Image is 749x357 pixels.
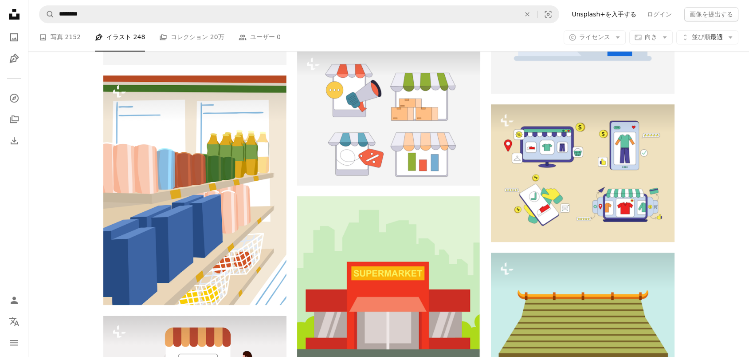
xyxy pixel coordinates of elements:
a: 屋根とドアのある小さな建物 [491,341,674,349]
span: ライセンス [579,33,610,40]
a: ログイン / 登録する [5,291,23,309]
a: 探す [5,89,23,107]
a: ユーザー 0 [239,23,281,52]
a: たくさんのアイテムが積まれたフラットなデザインの店頭 [491,169,674,177]
img: メガホンのある店舗のイメージ [297,48,480,186]
button: 言語 [5,313,23,330]
button: 全てクリア [518,6,537,23]
button: 画像を提出する [684,7,738,21]
a: 店頭には様々な商品がずらりと並んでいます。 [103,186,286,194]
button: Unsplashで検索する [39,6,55,23]
img: 店頭には様々な商品がずらりと並んでいます。 [103,75,286,305]
button: ライセンス [564,30,626,44]
a: Unsplash+を入手する [566,7,642,21]
a: ホーム — Unsplash [5,5,23,25]
a: ダウンロード履歴 [5,132,23,150]
span: 0 [277,32,281,42]
span: 並び順 [692,33,710,40]
span: 2152 [65,32,81,42]
button: ビジュアル検索 [537,6,559,23]
img: たくさんのアイテムが積まれたフラットなデザインの店頭 [491,104,674,242]
a: イラスト [5,50,23,67]
a: 写真 2152 [39,23,81,52]
button: 向き [629,30,673,44]
span: 向き [645,33,657,40]
a: コレクション [5,111,23,128]
button: メニュー [5,334,23,352]
a: 黄色い看板が描かれた赤いスーパーマーケット。 [297,284,480,292]
form: サイト内でビジュアルを探す [39,5,559,23]
a: ログイン [642,7,677,21]
button: 並び順最適 [676,30,738,44]
a: 写真 [5,28,23,46]
a: コレクション 20万 [159,23,224,52]
span: 最適 [692,33,723,42]
a: メガホンのある店舗のイメージ [297,112,480,120]
span: 20万 [210,32,224,42]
